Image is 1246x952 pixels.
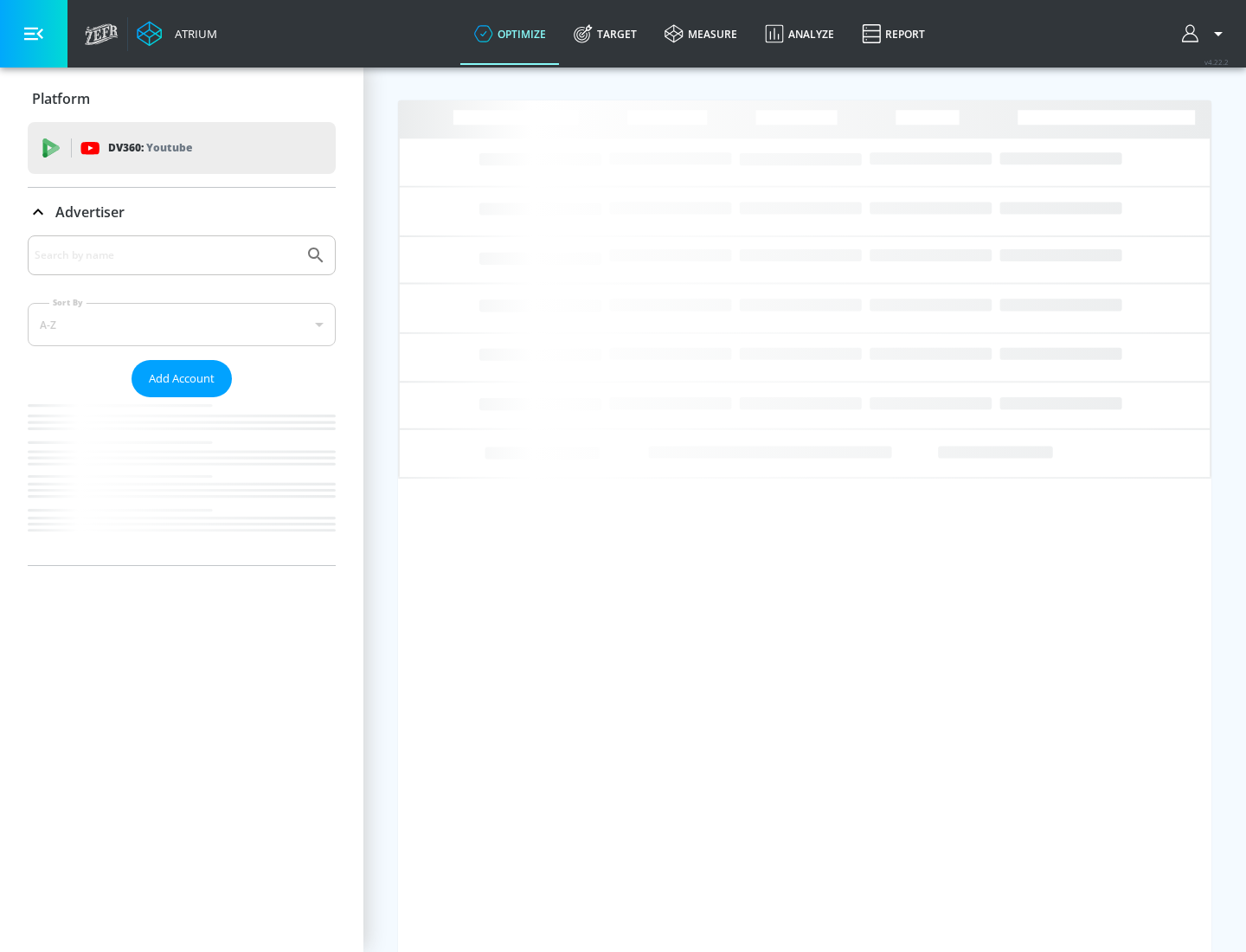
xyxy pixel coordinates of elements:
button: Add Account [132,360,232,397]
div: Advertiser [28,188,336,236]
div: DV360: Youtube [28,122,336,174]
span: Add Account [149,369,215,389]
nav: list of Advertiser [28,397,336,565]
span: v 4.22.2 [1204,57,1229,67]
p: Platform [32,89,90,108]
p: Advertiser [55,203,125,222]
div: Platform [28,74,336,123]
a: measure [651,3,751,65]
div: A-Z [28,303,336,346]
a: Report [848,3,939,65]
label: Sort By [49,297,87,308]
div: Atrium [168,26,217,42]
p: Youtube [146,138,192,157]
p: DV360: [108,138,192,158]
input: Search by name [35,244,297,267]
a: Analyze [751,3,848,65]
a: optimize [460,3,560,65]
div: Advertiser [28,235,336,565]
a: Atrium [137,21,217,47]
a: Target [560,3,651,65]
